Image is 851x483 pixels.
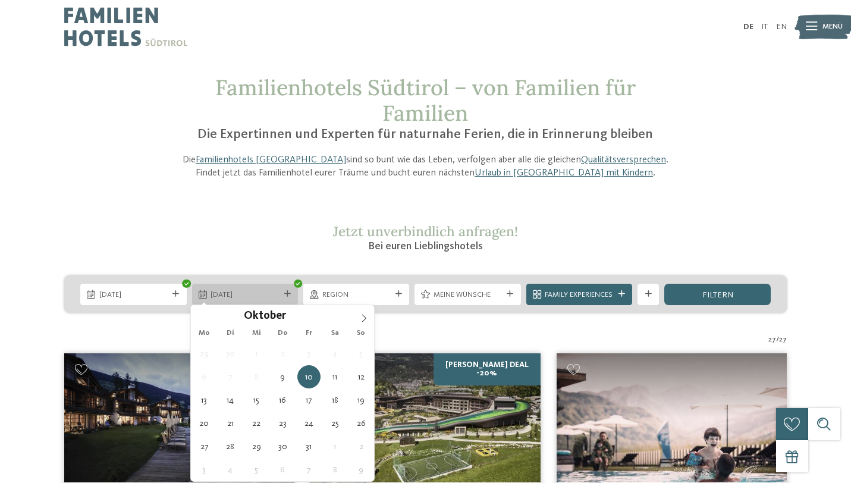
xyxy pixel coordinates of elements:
[171,153,680,180] p: Die sind so bunt wie das Leben, verfolgen aber alle die gleichen . Findet jetzt das Familienhotel...
[271,388,294,412] span: Oktober 16, 2025
[193,458,216,481] span: November 3, 2025
[581,155,666,165] a: Qualitätsversprechen
[219,412,242,435] span: Oktober 21, 2025
[324,435,347,458] span: November 1, 2025
[297,435,321,458] span: Oktober 31, 2025
[761,23,768,31] a: IT
[245,458,268,481] span: November 5, 2025
[322,290,391,300] span: Region
[219,458,242,481] span: November 4, 2025
[324,342,347,365] span: Oktober 4, 2025
[297,342,321,365] span: Oktober 3, 2025
[219,435,242,458] span: Oktober 28, 2025
[193,412,216,435] span: Oktober 20, 2025
[215,74,636,127] span: Familienhotels Südtirol – von Familien für Familien
[822,21,843,32] span: Menü
[350,458,373,481] span: November 9, 2025
[297,365,321,388] span: Oktober 10, 2025
[64,353,294,483] img: Post Alpina - Family Mountain Chalets ****ˢ
[779,334,787,345] span: 27
[286,309,325,322] input: Year
[702,291,733,299] span: filtern
[350,388,373,412] span: Oktober 19, 2025
[324,365,347,388] span: Oktober 11, 2025
[296,330,322,337] span: Fr
[243,330,269,337] span: Mi
[324,458,347,481] span: November 8, 2025
[245,365,268,388] span: Oktober 8, 2025
[743,23,753,31] a: DE
[193,365,216,388] span: Oktober 6, 2025
[350,342,373,365] span: Oktober 5, 2025
[475,168,653,178] a: Urlaub in [GEOGRAPHIC_DATA] mit Kindern
[324,388,347,412] span: Oktober 18, 2025
[197,128,653,141] span: Die Expertinnen und Experten für naturnahe Ferien, die in Erinnerung bleiben
[348,330,374,337] span: So
[297,458,321,481] span: November 7, 2025
[271,458,294,481] span: November 6, 2025
[368,241,483,252] span: Bei euren Lieblingshotels
[245,342,268,365] span: Oktober 1, 2025
[193,342,216,365] span: September 29, 2025
[434,290,502,300] span: Meine Wünsche
[297,412,321,435] span: Oktober 24, 2025
[244,311,286,322] span: Oktober
[310,353,541,483] img: Familienhotels gesucht? Hier findet ihr die besten!
[271,412,294,435] span: Oktober 23, 2025
[245,435,268,458] span: Oktober 29, 2025
[545,290,613,300] span: Family Experiences
[271,435,294,458] span: Oktober 30, 2025
[350,435,373,458] span: November 2, 2025
[557,353,787,483] img: Familienhotels gesucht? Hier findet ihr die besten!
[768,334,776,345] span: 27
[99,290,168,300] span: [DATE]
[245,412,268,435] span: Oktober 22, 2025
[245,388,268,412] span: Oktober 15, 2025
[776,23,787,31] a: EN
[219,365,242,388] span: Oktober 7, 2025
[350,412,373,435] span: Oktober 26, 2025
[297,388,321,412] span: Oktober 17, 2025
[271,365,294,388] span: Oktober 9, 2025
[219,342,242,365] span: September 30, 2025
[269,330,296,337] span: Do
[196,155,346,165] a: Familienhotels [GEOGRAPHIC_DATA]
[333,222,518,240] span: Jetzt unverbindlich anfragen!
[322,330,348,337] span: Sa
[324,412,347,435] span: Oktober 25, 2025
[193,388,216,412] span: Oktober 13, 2025
[211,290,279,300] span: [DATE]
[776,334,779,345] span: /
[350,365,373,388] span: Oktober 12, 2025
[271,342,294,365] span: Oktober 2, 2025
[191,330,217,337] span: Mo
[217,330,243,337] span: Di
[219,388,242,412] span: Oktober 14, 2025
[193,435,216,458] span: Oktober 27, 2025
